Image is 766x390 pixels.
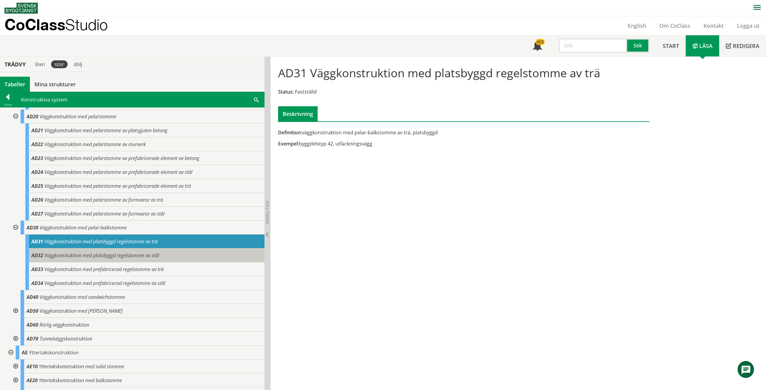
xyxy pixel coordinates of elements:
[31,169,43,175] span: AD24
[31,183,43,189] span: AD25
[278,106,318,121] div: Beskrivning
[278,88,294,95] span: Status:
[27,308,38,314] span: AD50
[653,22,697,29] a: Om CoClass
[1,61,29,68] div: Trädvy
[31,266,43,273] span: AD33
[44,141,146,148] span: Väggkonstruktion med pelarstomme av murverk
[31,238,43,245] span: AD31
[16,92,264,107] div: Konstruktiva system
[699,42,713,50] span: Läsa
[730,22,766,29] a: Logga ut
[265,201,270,224] span: Dölj trädvy
[40,308,123,314] span: Väggkonstruktion med [PERSON_NAME]
[31,280,43,286] span: AD34
[536,39,545,45] div: 455
[31,155,43,161] span: AD23
[31,210,43,217] span: AD27
[27,224,38,231] span: AD30
[697,22,730,29] a: Kontakt
[44,155,199,161] span: Väggkonstruktion med pelarstomme av prefabricerade element av betong
[39,377,122,384] span: Yttertakskonstruktion med balkstomme
[44,127,167,134] span: Väggkonstruktion med pelarstomme av platsgjuten betong
[526,35,549,56] a: 455
[31,197,43,203] span: AD26
[31,60,49,68] div: liten
[44,210,165,217] span: Väggkonstruktion med pelarstomme av formvaror av stål
[44,252,159,259] span: Väggkonstruktion med platsbyggd regelstomme av stål
[44,197,163,203] span: Väggkonstruktion med pelarstomme av formvaror av trä
[278,66,600,79] h1: AD31 Väggkonstruktion med platsbyggd regelstomme av trä
[719,35,766,56] a: Redigera
[40,321,89,328] span: Rörlig väggkonstruktion
[686,35,719,56] a: Läsa
[533,42,542,51] span: Notifikationer
[30,77,80,92] a: Mina strukturer
[70,60,86,68] div: dölj
[40,113,116,120] span: Väggkonstruktion med pelarstomme
[295,88,317,95] span: Fastställd
[39,363,124,370] span: Yttertakskonstruktion med solid stomme
[31,127,43,134] span: AD21
[44,183,191,189] span: Väggkonstruktion med pelarstomme av prefabricerade element av trä
[27,335,38,342] span: AD70
[22,349,28,356] span: AE
[27,363,38,370] span: AE10
[5,3,38,14] img: Svensk Byggtjänst
[627,38,649,53] button: Sök
[40,335,92,342] span: Tunnelväggskonstruktion
[40,294,125,300] span: Väggkonstruktion med sandwichstomme
[621,22,653,29] a: English
[40,224,127,231] span: Väggkonstruktion med pelar-balkstomme
[27,377,38,384] span: AE20
[0,102,15,107] div: Tillbaka
[5,21,108,28] p: CoClass
[27,321,38,328] span: AD60
[29,349,79,356] span: Yttertakskonstruktion
[44,280,165,286] span: Väggkonstruktion med prefabricerad regelstomme av stål
[278,129,649,136] div: väggkonstruktion med pelar-balkstomme av trä, platsbyggd
[31,252,43,259] span: AD32
[5,16,121,35] a: CoClassStudio
[278,140,299,147] span: Exempel:
[31,141,43,148] span: AD22
[254,96,259,103] span: Sök i tabellen
[656,35,686,56] a: Start
[663,42,679,50] span: Start
[733,42,759,50] span: Redigera
[278,129,302,136] span: Definition:
[65,16,108,34] span: Studio
[44,169,192,175] span: Väggkonstruktion med pelarstomme av prefabricerade element av stål
[44,266,164,273] span: Väggkonstruktion med prefabricerad regelstomme av trä
[27,113,38,120] span: AD20
[51,60,68,68] div: stor
[44,238,158,245] span: Väggkonstruktion med platsbyggd regelstomme av trä
[278,140,649,147] div: byggdelstyp 42, utfackningsvägg
[559,38,627,53] input: Sök
[27,294,38,300] span: AD40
